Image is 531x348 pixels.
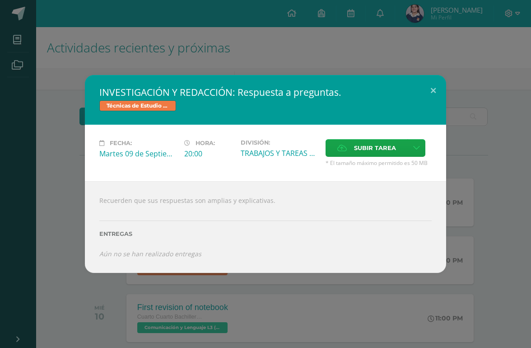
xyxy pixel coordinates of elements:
[99,86,432,99] h2: INVESTIGACIÓN Y REDACCIÓN: Respuesta a preguntas.
[184,149,233,159] div: 20:00
[326,159,432,167] span: * El tamaño máximo permitido es 50 MB
[99,230,432,237] label: Entregas
[99,249,201,258] i: Aún no se han realizado entregas
[241,139,318,146] label: División:
[354,140,396,156] span: Subir tarea
[99,100,176,111] span: Técnicas de Estudio e investigación
[196,140,215,146] span: Hora:
[420,75,446,106] button: Close (Esc)
[85,181,446,273] div: Recuerden que sus respuestas son amplias y explicativas.
[99,149,177,159] div: Martes 09 de Septiembre
[241,148,318,158] div: TRABAJOS Y TAREAS EN CASA
[110,140,132,146] span: Fecha:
